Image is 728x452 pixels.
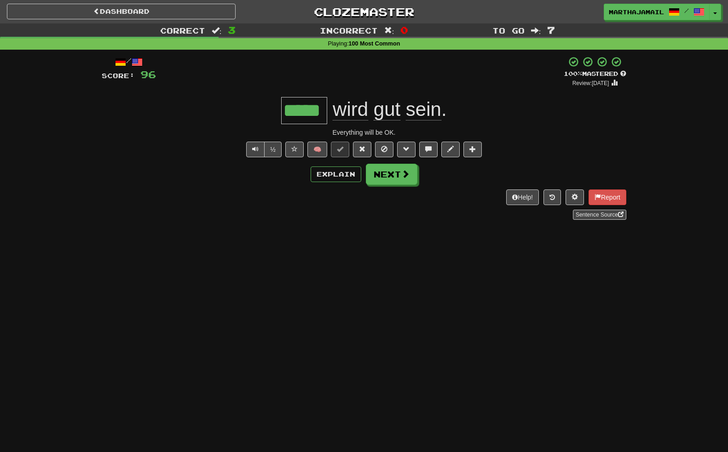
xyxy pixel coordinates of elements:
button: Next [366,164,417,185]
span: Score: [102,72,135,80]
button: 🧠 [307,142,327,157]
button: Explain [311,166,361,182]
small: Review: [DATE] [572,80,609,86]
span: . [327,98,446,120]
span: : [531,27,541,34]
button: Set this sentence to 100% Mastered (alt+m) [331,142,349,157]
span: marthajamail [609,8,664,16]
span: To go [492,26,525,35]
span: wird [333,98,368,120]
a: marthajamail / [604,4,710,20]
span: 96 [140,69,156,80]
div: Mastered [564,70,626,78]
button: ½ [264,142,282,157]
button: Play sentence audio (ctl+space) [246,142,265,157]
div: Everything will be OK. [102,128,626,137]
button: Add to collection (alt+a) [463,142,482,157]
a: Sentence Source [573,210,626,220]
span: 3 [228,24,236,35]
a: Clozemaster [249,4,478,20]
button: Reset to 0% Mastered (alt+r) [353,142,371,157]
span: 100 % [564,70,582,77]
span: sein [406,98,441,120]
button: Grammar (alt+g) [397,142,416,157]
strong: 100 Most Common [348,40,400,47]
button: Help! [506,189,539,205]
button: Report [589,189,626,205]
span: 7 [547,24,555,35]
span: : [212,27,222,34]
button: Discuss sentence (alt+u) [419,142,438,157]
span: Correct [160,26,205,35]
button: Ignore sentence (alt+i) [375,142,393,157]
span: / [684,7,689,14]
span: : [384,27,394,34]
button: Round history (alt+y) [543,189,561,205]
span: gut [374,98,400,120]
button: Favorite sentence (alt+f) [285,142,304,157]
span: Incorrect [320,26,378,35]
div: Text-to-speech controls [244,142,282,157]
div: / [102,56,156,68]
a: Dashboard [7,4,236,19]
button: Edit sentence (alt+d) [441,142,460,157]
span: 0 [400,24,408,35]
